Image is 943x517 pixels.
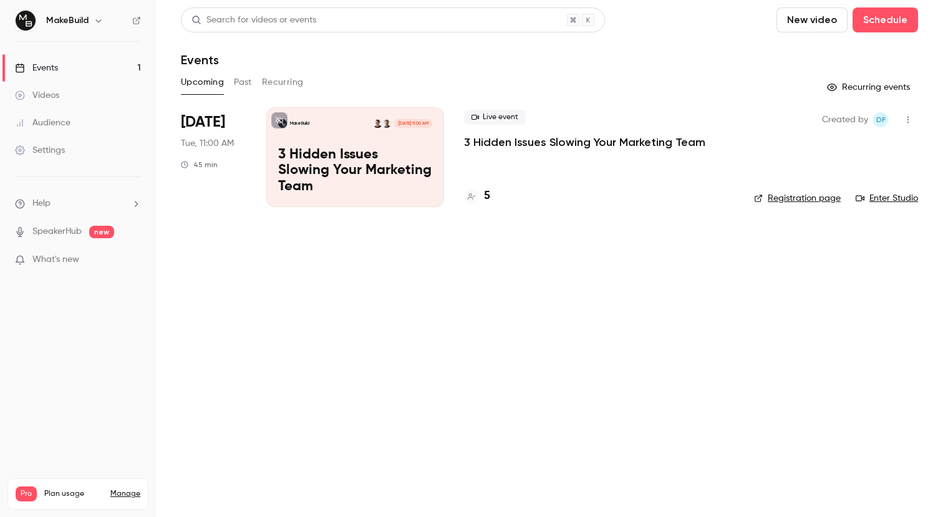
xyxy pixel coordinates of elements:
span: Pro [16,486,37,501]
img: MakeBuild [16,11,36,31]
span: Plan usage [44,489,103,499]
iframe: Noticeable Trigger [126,254,141,266]
a: Registration page [754,192,841,205]
button: Recurring events [821,77,918,97]
h4: 5 [484,188,490,205]
span: new [89,226,114,238]
h6: MakeBuild [46,14,89,27]
button: Upcoming [181,72,224,92]
div: Audience [15,117,70,129]
a: Enter Studio [856,192,918,205]
img: Dan Foster [373,119,382,128]
button: Recurring [262,72,304,92]
div: Events [15,62,58,74]
div: Search for videos or events [191,14,316,27]
li: help-dropdown-opener [15,197,141,210]
p: 3 Hidden Issues Slowing Your Marketing Team [278,147,432,195]
span: Created by [822,112,868,127]
div: Settings [15,144,65,157]
div: Sep 9 Tue, 11:00 AM (Europe/London) [181,107,246,207]
span: Tue, 11:00 AM [181,137,234,150]
span: What's new [32,253,79,266]
div: Videos [15,89,59,102]
div: 45 min [181,160,218,170]
a: 3 Hidden Issues Slowing Your Marketing TeamMakeBuildTim JanesDan Foster[DATE] 11:00 AM3 Hidden Is... [266,107,444,207]
span: [DATE] 11:00 AM [394,119,432,128]
span: [DATE] [181,112,225,132]
img: Tim Janes [382,119,391,128]
a: 3 Hidden Issues Slowing Your Marketing Team [464,135,705,150]
span: Dan Foster [873,112,888,127]
span: DF [876,112,886,127]
span: Help [32,197,51,210]
a: SpeakerHub [32,225,82,238]
button: Schedule [853,7,918,32]
p: MakeBuild [290,120,309,127]
button: Past [234,72,252,92]
h1: Events [181,52,219,67]
a: 5 [464,188,490,205]
span: Live event [464,110,526,125]
a: Manage [110,489,140,499]
button: New video [776,7,848,32]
